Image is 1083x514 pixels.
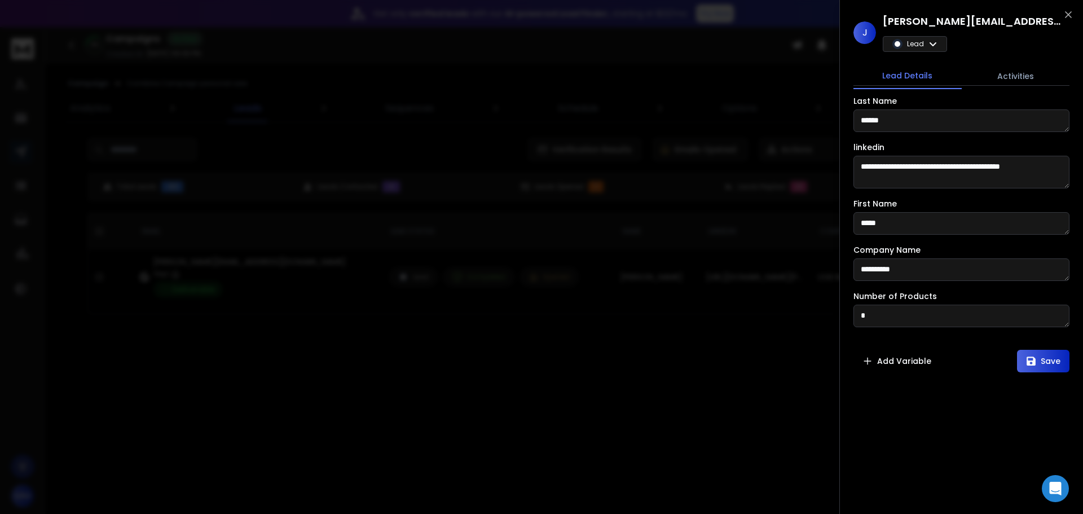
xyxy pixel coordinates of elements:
[1017,350,1069,372] button: Save
[853,97,897,105] label: Last Name
[853,21,876,44] span: J
[883,14,1063,29] h1: [PERSON_NAME][EMAIL_ADDRESS][DOMAIN_NAME]
[853,63,962,89] button: Lead Details
[853,350,940,372] button: Add Variable
[853,246,921,254] label: Company Name
[853,143,884,151] label: linkedin
[962,64,1070,89] button: Activities
[907,39,924,49] p: Lead
[1042,475,1069,502] div: Open Intercom Messenger
[853,292,937,300] label: Number of Products
[853,200,897,208] label: First Name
